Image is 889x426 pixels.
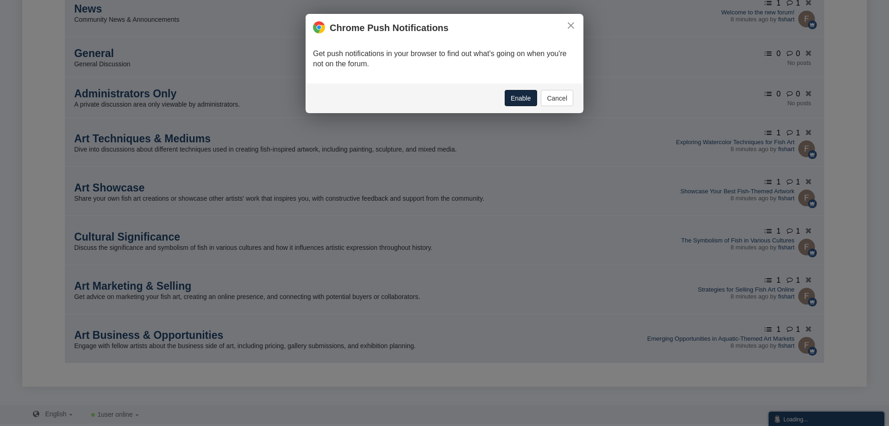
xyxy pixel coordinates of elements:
[330,23,365,33] span: Chrome
[566,20,576,31] button: ×
[367,23,449,33] span: Push Notifications
[313,49,576,70] p: Get push notifications in your browser to find out what's going on when you're not on the forum.
[505,90,537,106] button: Enable
[541,90,573,106] button: Cancel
